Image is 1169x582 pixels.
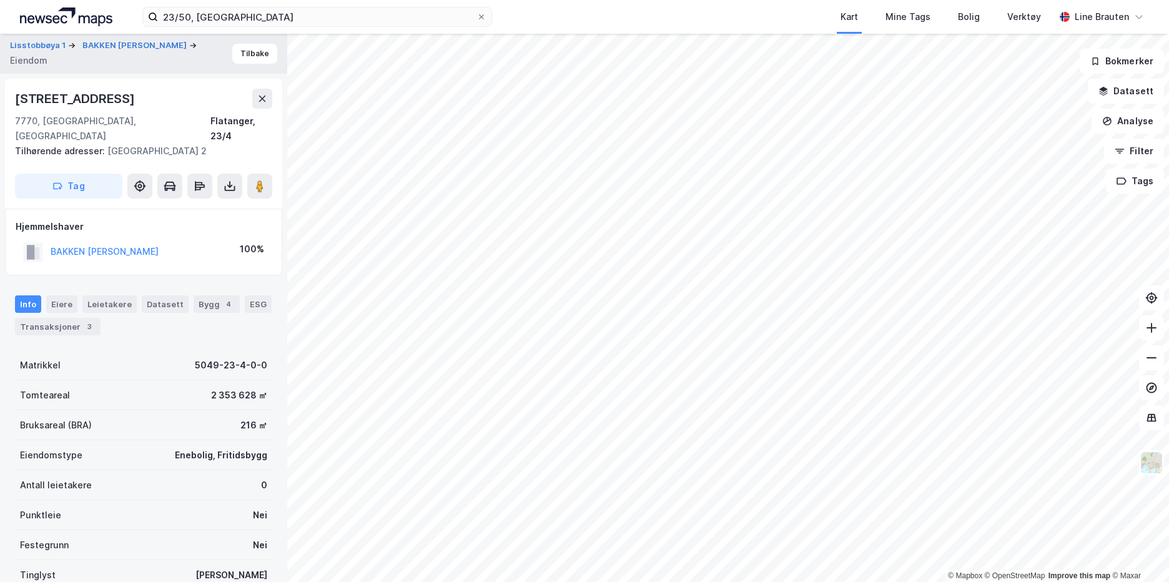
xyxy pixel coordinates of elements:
[261,478,267,493] div: 0
[885,9,930,24] div: Mine Tags
[15,174,122,199] button: Tag
[1080,49,1164,74] button: Bokmerker
[16,219,272,234] div: Hjemmelshaver
[15,144,262,159] div: [GEOGRAPHIC_DATA] 2
[20,508,61,523] div: Punktleie
[195,358,267,373] div: 5049-23-4-0-0
[83,320,96,333] div: 3
[211,388,267,403] div: 2 353 628 ㎡
[20,358,61,373] div: Matrikkel
[15,114,210,144] div: 7770, [GEOGRAPHIC_DATA], [GEOGRAPHIC_DATA]
[175,448,267,463] div: Enebolig, Fritidsbygg
[10,53,47,68] div: Eiendom
[158,7,476,26] input: Søk på adresse, matrikkel, gårdeiere, leietakere eller personer
[253,508,267,523] div: Nei
[1088,79,1164,104] button: Datasett
[82,295,137,313] div: Leietakere
[245,295,272,313] div: ESG
[958,9,980,24] div: Bolig
[1092,109,1164,134] button: Analyse
[15,89,137,109] div: [STREET_ADDRESS]
[232,44,277,64] button: Tilbake
[841,9,858,24] div: Kart
[1140,451,1163,475] img: Z
[15,318,101,335] div: Transaksjoner
[222,298,235,310] div: 4
[985,571,1045,580] a: OpenStreetMap
[1048,571,1110,580] a: Improve this map
[20,7,112,26] img: logo.a4113a55bc3d86da70a041830d287a7e.svg
[194,295,240,313] div: Bygg
[10,39,68,52] button: Lisstobbøya 1
[20,418,92,433] div: Bruksareal (BRA)
[240,418,267,433] div: 216 ㎡
[20,478,92,493] div: Antall leietakere
[15,295,41,313] div: Info
[948,571,982,580] a: Mapbox
[20,538,69,553] div: Festegrunn
[82,39,189,52] button: BAKKEN [PERSON_NAME]
[1107,522,1169,582] div: Kontrollprogram for chat
[20,388,70,403] div: Tomteareal
[20,448,82,463] div: Eiendomstype
[210,114,272,144] div: Flatanger, 23/4
[142,295,189,313] div: Datasett
[253,538,267,553] div: Nei
[15,145,107,156] span: Tilhørende adresser:
[1075,9,1129,24] div: Line Brauten
[240,242,264,257] div: 100%
[46,295,77,313] div: Eiere
[1107,522,1169,582] iframe: Chat Widget
[1104,139,1164,164] button: Filter
[1106,169,1164,194] button: Tags
[1007,9,1041,24] div: Verktøy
